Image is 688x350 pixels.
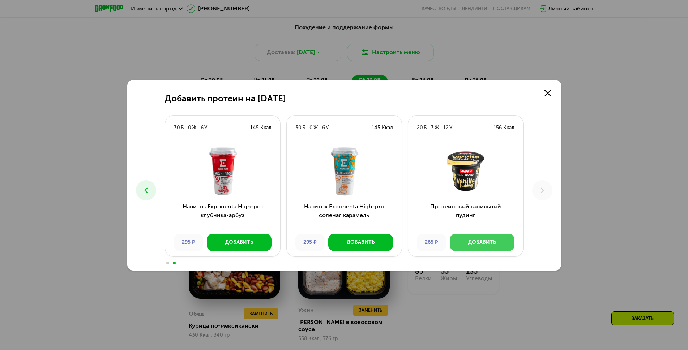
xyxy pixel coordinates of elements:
div: Ж [192,124,196,131]
button: Добавить [328,234,393,251]
div: 30 [174,124,180,131]
div: Б [424,124,427,131]
h3: Напиток Exponenta High-pro соленая карамель [287,202,402,228]
h3: Напиток Exponenta High-pro клубника-арбуз [165,202,280,228]
div: У [204,124,207,131]
div: У [449,124,452,131]
div: 156 Ккал [493,124,514,131]
div: 6 [322,124,325,131]
div: 6 [201,124,204,131]
div: Добавить [347,239,375,246]
div: 265 ₽ [417,234,446,251]
div: 0 [309,124,313,131]
div: 145 Ккал [372,124,393,131]
div: 3 [431,124,434,131]
div: Ж [435,124,439,131]
div: 12 [443,124,449,131]
div: 295 ₽ [295,234,325,251]
img: Напиток Exponenta High-pro соленая карамель [292,146,396,196]
h3: Протеиновый ванильный пудинг [408,202,523,228]
img: Протеиновый ванильный пудинг [414,146,517,196]
div: 30 [295,124,302,131]
div: Б [181,124,184,131]
h2: Добавить протеин на [DATE] [165,94,286,104]
div: 0 [188,124,191,131]
button: Добавить [450,234,514,251]
div: Ж [313,124,318,131]
div: У [326,124,329,131]
div: 20 [417,124,423,131]
button: Добавить [207,234,272,251]
div: Б [302,124,305,131]
div: 295 ₽ [174,234,203,251]
div: Добавить [225,239,253,246]
img: Напиток Exponenta High-pro клубника-арбуз [171,146,274,196]
div: Добавить [468,239,496,246]
div: 145 Ккал [250,124,272,131]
